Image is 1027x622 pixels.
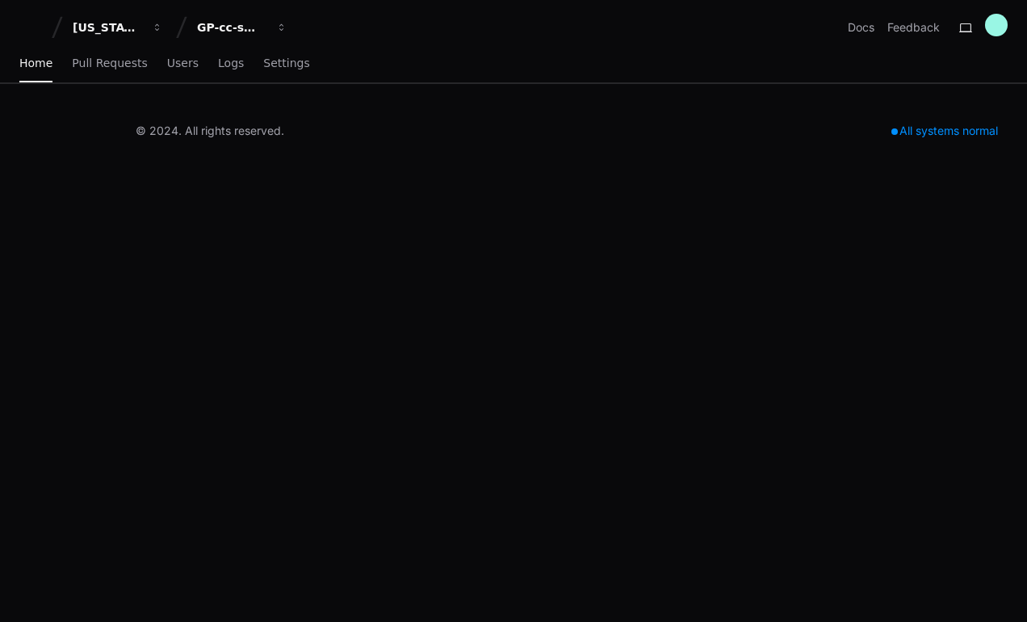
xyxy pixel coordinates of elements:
a: Home [19,45,52,82]
a: Pull Requests [72,45,147,82]
div: GP-cc-sml-apps [197,19,266,36]
button: [US_STATE] Pacific [66,13,170,42]
div: [US_STATE] Pacific [73,19,142,36]
button: Feedback [887,19,940,36]
a: Logs [218,45,244,82]
span: Settings [263,58,309,68]
span: Home [19,58,52,68]
span: Pull Requests [72,58,147,68]
div: © 2024. All rights reserved. [136,123,284,139]
a: Users [167,45,199,82]
span: Users [167,58,199,68]
div: All systems normal [882,120,1008,142]
a: Docs [848,19,874,36]
button: GP-cc-sml-apps [191,13,294,42]
span: Logs [218,58,244,68]
a: Settings [263,45,309,82]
